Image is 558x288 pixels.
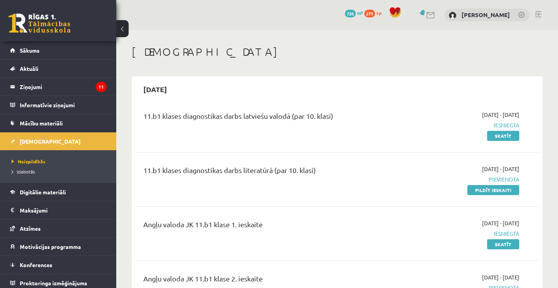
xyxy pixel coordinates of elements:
[10,41,107,59] a: Sākums
[10,238,107,255] a: Motivācijas programma
[143,111,390,125] div: 11.b1 klases diagnostikas darbs latviešu valodā (par 10. klasi)
[482,219,519,227] span: [DATE] - [DATE]
[402,175,519,183] span: Pievienota
[20,225,41,232] span: Atzīmes
[20,138,81,145] span: [DEMOGRAPHIC_DATA]
[345,10,363,16] a: 726 mP
[376,10,381,16] span: xp
[20,201,107,219] legend: Maksājumi
[10,78,107,96] a: Ziņojumi11
[10,219,107,237] a: Atzīmes
[10,60,107,77] a: Aktuāli
[143,165,390,179] div: 11.b1 klases diagnostikas darbs literatūrā (par 10. klasi)
[9,14,71,33] a: Rīgas 1. Tālmācības vidusskola
[96,82,107,92] i: 11
[487,131,519,141] a: Skatīt
[402,121,519,129] span: Iesniegta
[10,256,107,274] a: Konferences
[10,114,107,132] a: Mācību materiāli
[20,261,52,268] span: Konferences
[136,80,175,98] h2: [DATE]
[364,10,385,16] a: 271 xp
[462,11,510,19] a: [PERSON_NAME]
[402,230,519,238] span: Iesniegta
[10,201,107,219] a: Maksājumi
[449,12,456,19] img: Madara Rasa Jureviča
[10,132,107,150] a: [DEMOGRAPHIC_DATA]
[20,47,40,54] span: Sākums
[12,168,35,175] span: Izlabotās
[12,168,108,175] a: Izlabotās
[467,185,519,195] a: Pildīt ieskaiti
[132,45,542,58] h1: [DEMOGRAPHIC_DATA]
[10,183,107,201] a: Digitālie materiāli
[12,158,45,165] span: Neizpildītās
[20,96,107,114] legend: Informatīvie ziņojumi
[482,165,519,173] span: [DATE] - [DATE]
[10,96,107,114] a: Informatīvie ziņojumi
[364,10,375,17] span: 271
[20,78,107,96] legend: Ziņojumi
[487,239,519,249] a: Skatīt
[482,273,519,281] span: [DATE] - [DATE]
[12,158,108,165] a: Neizpildītās
[357,10,363,16] span: mP
[20,243,81,250] span: Motivācijas programma
[20,189,66,195] span: Digitālie materiāli
[143,219,390,233] div: Angļu valoda JK 11.b1 klase 1. ieskaite
[20,65,38,72] span: Aktuāli
[143,273,390,288] div: Angļu valoda JK 11.b1 klase 2. ieskaite
[482,111,519,119] span: [DATE] - [DATE]
[345,10,356,17] span: 726
[20,279,87,286] span: Proktoringa izmēģinājums
[20,120,63,127] span: Mācību materiāli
